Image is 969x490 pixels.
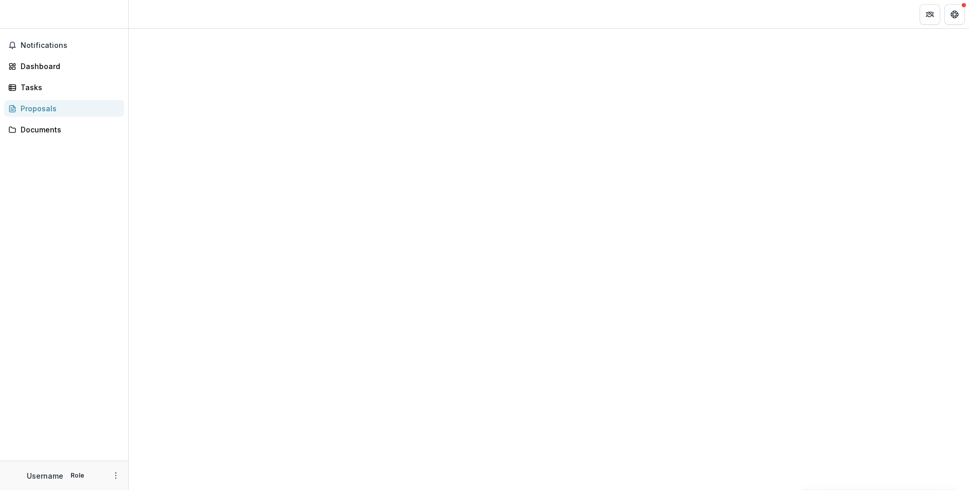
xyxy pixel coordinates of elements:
button: More [110,469,122,482]
a: Tasks [4,79,124,96]
div: Dashboard [21,61,116,72]
p: Role [67,471,87,480]
div: Documents [21,124,116,135]
a: Documents [4,121,124,138]
a: Proposals [4,100,124,117]
div: Proposals [21,103,116,114]
span: Notifications [21,41,120,50]
a: Dashboard [4,58,124,75]
button: Notifications [4,37,124,54]
button: Get Help [944,4,965,25]
button: Partners [920,4,940,25]
p: Username [27,470,63,481]
div: Tasks [21,82,116,93]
